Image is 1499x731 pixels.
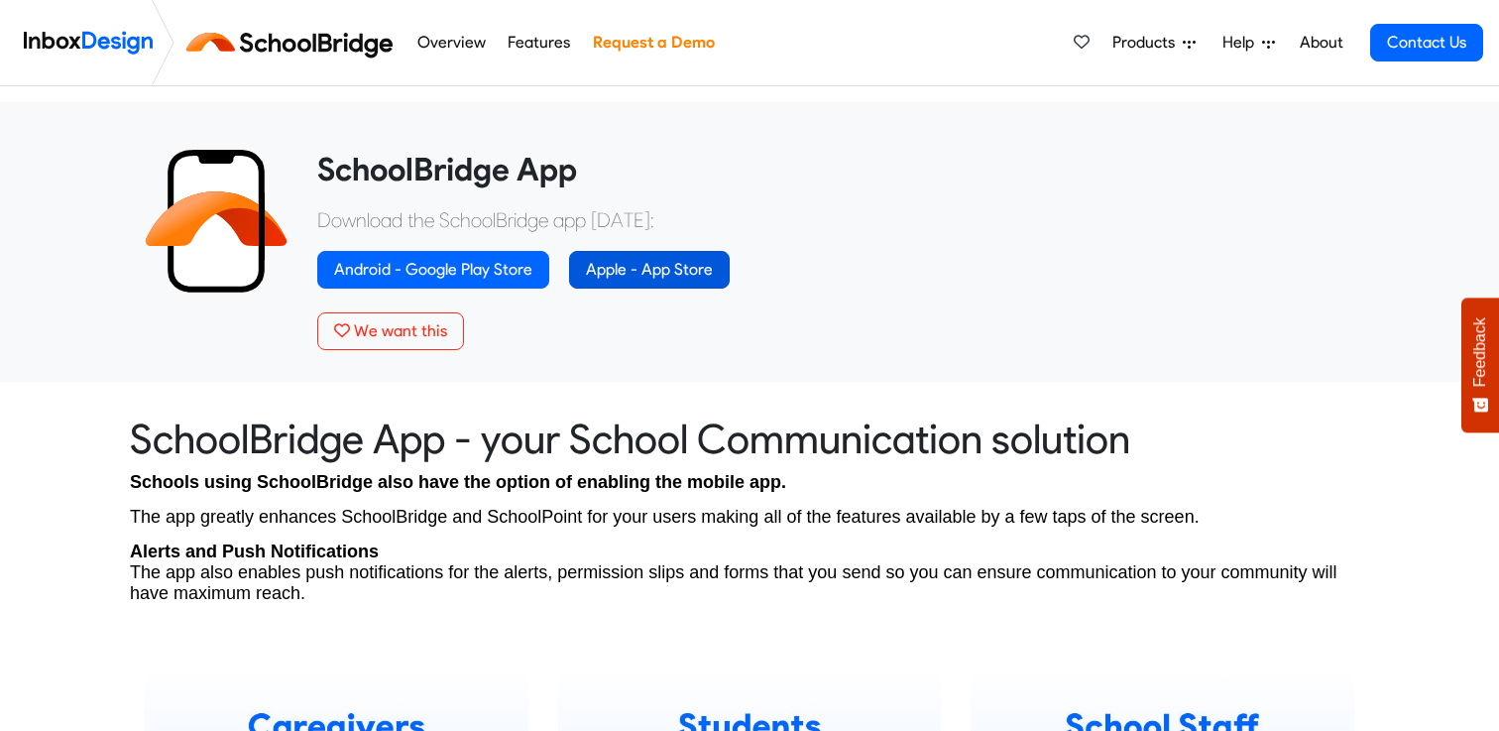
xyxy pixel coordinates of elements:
[1214,23,1283,62] a: Help
[130,542,379,561] strong: Alerts and Push Notifications
[1370,24,1483,61] a: Contact Us
[1104,23,1204,62] a: Products
[1471,317,1489,387] span: Feedback
[1461,298,1499,432] button: Feedback - Show survey
[130,562,1337,603] span: The app also enables push notifications for the alerts, permission slips and forms that you send ...
[317,312,464,350] button: We want this
[503,23,576,62] a: Features
[354,321,447,340] span: We want this
[317,251,549,289] a: Android - Google Play Store
[1222,31,1262,55] span: Help
[145,150,288,293] img: 2022_01_13_icon_sb_app.svg
[317,205,1354,235] p: Download the SchoolBridge app [DATE]:
[1294,23,1348,62] a: About
[130,414,1369,464] heading: SchoolBridge App - your School Communication solution
[587,23,720,62] a: Request a Demo
[130,507,1200,527] span: The app greatly enhances SchoolBridge and SchoolPoint for your users making all of the features a...
[411,23,491,62] a: Overview
[130,472,786,492] span: Schools using SchoolBridge also have the option of enabling the mobile app.
[1112,31,1183,55] span: Products
[182,19,405,66] img: schoolbridge logo
[569,251,730,289] a: Apple - App Store
[317,150,1354,189] heading: SchoolBridge App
